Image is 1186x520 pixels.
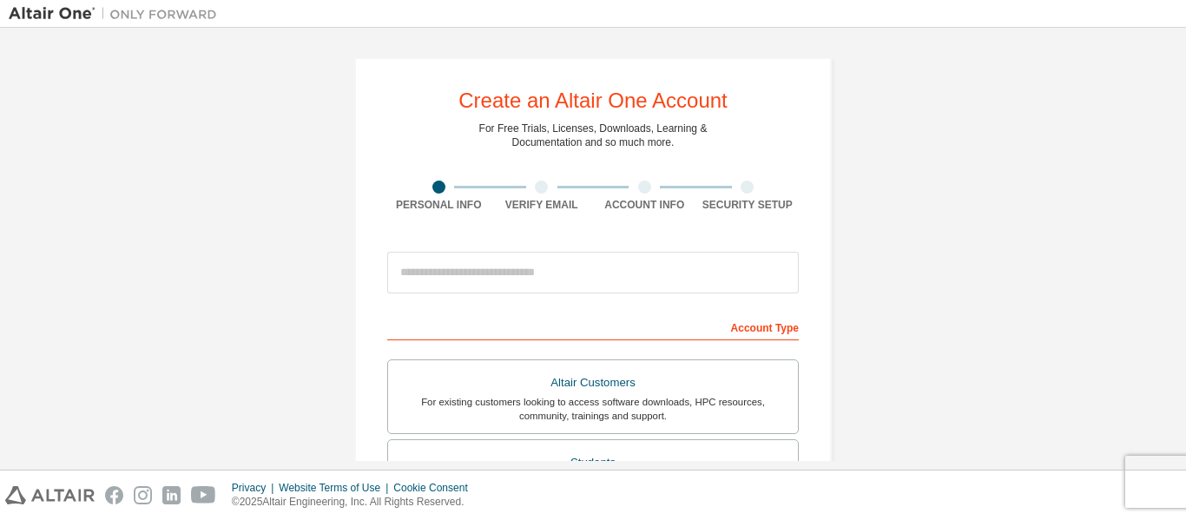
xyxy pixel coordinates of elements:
p: © 2025 Altair Engineering, Inc. All Rights Reserved. [232,495,478,510]
div: Account Type [387,313,799,340]
img: Altair One [9,5,226,23]
div: Account Info [593,198,696,212]
img: linkedin.svg [162,486,181,504]
img: instagram.svg [134,486,152,504]
div: Privacy [232,481,279,495]
img: altair_logo.svg [5,486,95,504]
div: Altair Customers [399,371,787,395]
div: Personal Info [387,198,491,212]
div: Verify Email [491,198,594,212]
div: For existing customers looking to access software downloads, HPC resources, community, trainings ... [399,395,787,423]
div: Students [399,451,787,475]
div: For Free Trials, Licenses, Downloads, Learning & Documentation and so much more. [479,122,708,149]
img: youtube.svg [191,486,216,504]
div: Cookie Consent [393,481,478,495]
div: Website Terms of Use [279,481,393,495]
div: Create an Altair One Account [458,90,728,111]
div: Security Setup [696,198,800,212]
img: facebook.svg [105,486,123,504]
